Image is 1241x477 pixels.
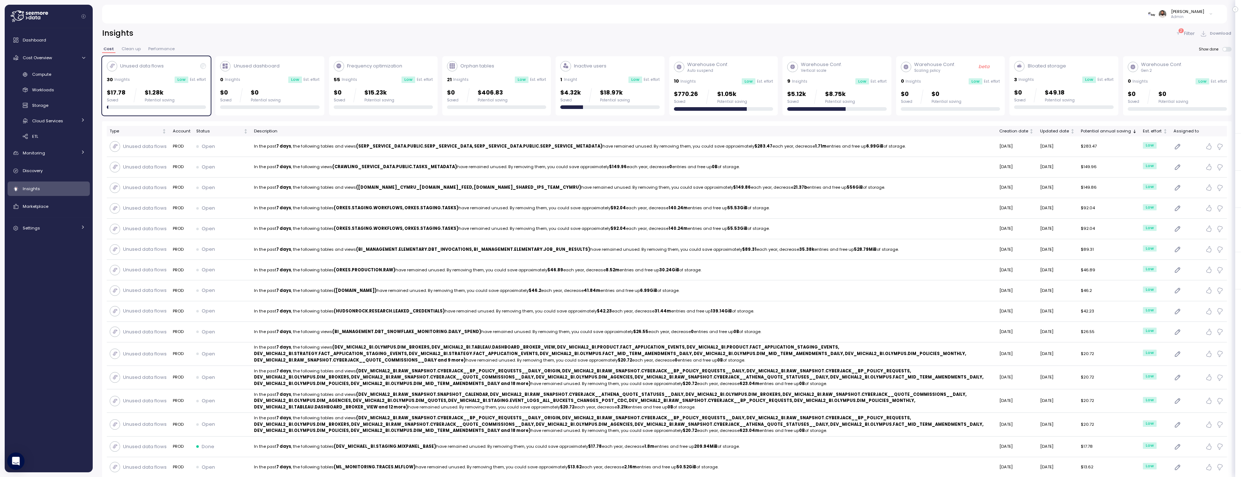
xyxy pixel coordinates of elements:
p: Unused data flows [123,225,167,232]
div: Assigned to [1174,128,1199,135]
p: $0 [1014,88,1026,98]
span: Storage [32,102,48,108]
span: Cloud Services [32,118,63,124]
th: Potential annual savingSorted descending [1078,126,1140,136]
div: Potential saving [1045,98,1075,103]
div: Est. effort [1143,128,1162,135]
div: Not sorted [1029,129,1034,134]
p: 0 [220,76,223,83]
div: Low [1143,307,1157,314]
td: PROD [170,198,193,219]
a: ETL [8,130,90,142]
p: beta [978,63,990,70]
a: Marketplace [8,199,90,214]
p: Open [202,225,215,232]
p: Unused data flows [123,287,167,294]
p: Unused data flows [123,307,167,315]
strong: (BI_MANAGEMENT.DBT_SNOWFLAKE_MONITORING.DAILY_SPEND) [332,329,481,334]
td: $149.86 [1078,178,1140,198]
td: PROD [170,239,193,260]
td: [DATE] [996,219,1037,239]
p: 3 [1014,76,1017,83]
p: 10 [674,78,679,85]
p: $770.26 [674,89,698,99]
div: Low [969,78,982,85]
strong: 0 [669,164,672,170]
td: [DATE] [1037,178,1078,198]
div: Low [1143,225,1157,231]
td: [DATE] [996,178,1037,198]
p: $1.28k [145,88,175,98]
p: Est. effort [871,79,887,84]
button: Download [1200,28,1232,39]
strong: 0B [717,357,723,363]
strong: 1.71m [815,143,826,149]
td: [DATE] [996,157,1037,178]
td: PROD [170,136,193,157]
p: Insights [225,77,240,82]
p: Est. effort [984,79,1000,84]
strong: 35.38k [799,246,814,252]
td: [DATE] [996,136,1037,157]
p: 9 [787,78,790,85]
td: [DATE] [1037,157,1078,178]
div: Account [173,128,190,135]
p: $406.83 [478,88,508,98]
div: Potential saving [600,98,630,103]
h2: Insights [102,28,133,39]
span: Performance [148,47,175,51]
p: $17.78 [107,88,126,98]
span: Workloads [32,87,54,93]
div: Open Intercom Messenger [7,452,25,470]
p: $0 [901,89,912,99]
div: Potential saving [364,98,394,103]
p: In the past , the following views have remained unused. By removing them, you could save approxim... [254,164,994,170]
strong: 31.44m [654,308,671,314]
span: Settings [23,225,40,231]
td: $46.89 [1078,260,1140,280]
p: In the past , the following tables have remained unused. By removing them, you could save approxi... [254,226,994,232]
strong: (DEV_MICHAL2_BI.OLYMPUS.DIM_BROKERS, DEV_MICHAL2_BI.TABLEAU.DASHBOARD_BROKER_VIEW, DEV_MICHAL2_BI... [254,344,966,363]
button: Collapse navigation [79,14,88,19]
td: PROD [170,301,193,322]
div: Low [1143,286,1157,293]
p: Insights [342,77,357,82]
td: [DATE] [996,322,1037,342]
div: Potential saving [251,98,281,103]
strong: 7 days [276,164,291,170]
div: Not sorted [243,129,248,134]
td: PROD [170,322,193,342]
td: PROD [170,280,193,301]
div: Low [402,76,415,83]
div: Low [1143,328,1157,334]
p: Insight [564,77,577,82]
strong: 7 days [276,344,291,350]
p: Open [202,143,215,150]
div: Low [628,76,642,83]
div: Potential saving [717,99,747,104]
div: Low [515,76,529,83]
strong: 7 days [276,184,291,190]
strong: 55.53GiB [727,205,747,211]
strong: (CRAWLING_SERVICE_DATA.PUBLIC.TASKS_METADATA) [332,164,457,170]
p: Unused data flows [123,184,167,191]
p: In the past , the following views have remained unused. By removing them, you could save approxim... [254,344,994,363]
p: 2 [1180,28,1182,33]
span: Clean up [122,47,141,51]
strong: (ORKES.STAGING.WORKFLOWS, ORKES.STAGING.TASKS) [334,205,459,211]
p: Unused data flows [123,205,167,212]
strong: (ORKES.STAGING.WORKFLOWS, ORKES.STAGING.TASKS) [334,226,459,231]
p: $0 [1158,89,1188,99]
th: Creation dateNot sorted [996,126,1037,136]
strong: 528.79MiB [854,246,877,252]
div: Low [742,78,755,85]
td: $92.04 [1078,198,1140,219]
strong: 6.99GiB [640,288,657,293]
div: Saved [901,99,912,104]
p: Orphan tables [460,62,494,70]
div: Saved [447,98,459,103]
img: 676124322ce2d31a078e3b71.PNG [1148,10,1156,18]
td: [DATE] [1037,219,1078,239]
p: 30 [107,76,113,83]
div: Saved [560,98,581,103]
